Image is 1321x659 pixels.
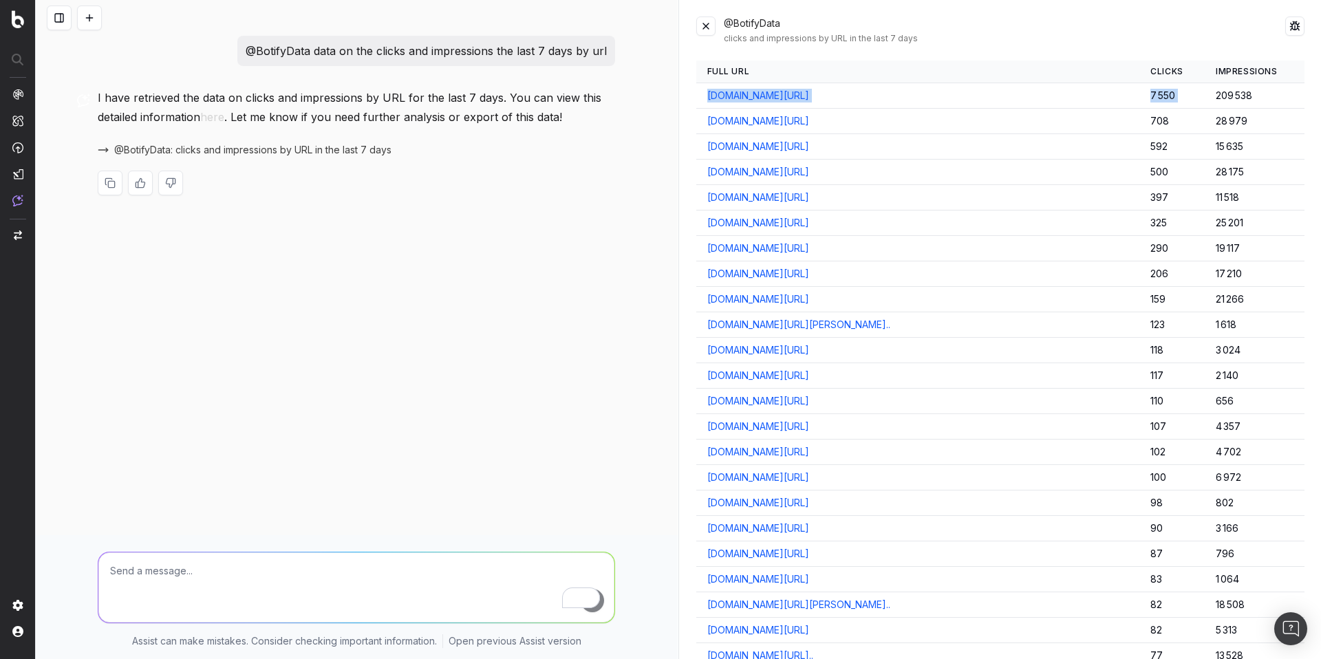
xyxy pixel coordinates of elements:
[77,94,90,107] img: Botify assist logo
[12,195,23,206] img: Assist
[132,634,437,648] p: Assist can make mistakes. Consider checking important information.
[1274,612,1307,645] div: Open Intercom Messenger
[12,10,24,28] img: Botify logo
[12,115,23,127] img: Intelligence
[1205,363,1304,389] td: 2 140
[1139,567,1205,592] td: 83
[1205,109,1304,134] td: 28 979
[1205,83,1304,109] td: 209 538
[12,626,23,637] img: My account
[1139,210,1205,236] td: 325
[1139,236,1205,261] td: 290
[724,17,1286,44] div: @BotifyData
[1205,185,1304,210] td: 11 518
[707,369,809,382] a: [DOMAIN_NAME][URL]
[449,634,581,648] a: Open previous Assist version
[1139,134,1205,160] td: 592
[98,552,614,623] textarea: To enrich screen reader interactions, please activate Accessibility in Grammarly extension settings
[1205,490,1304,516] td: 802
[1205,440,1304,465] td: 4 702
[1205,236,1304,261] td: 19 117
[200,107,224,127] button: here
[707,267,809,281] a: [DOMAIN_NAME][URL]
[707,623,809,637] a: [DOMAIN_NAME][URL]
[98,143,408,157] button: @BotifyData: clicks and impressions by URL in the last 7 days
[1205,592,1304,618] td: 18 508
[1139,338,1205,363] td: 118
[1216,66,1278,76] span: Impressions
[1139,414,1205,440] td: 107
[1205,567,1304,592] td: 1 064
[1205,541,1304,567] td: 796
[707,445,809,459] a: [DOMAIN_NAME][URL]
[707,343,809,357] a: [DOMAIN_NAME][URL]
[707,420,809,433] a: [DOMAIN_NAME][URL]
[1139,516,1205,541] td: 90
[707,66,750,76] span: Full URL
[12,169,23,180] img: Studio
[1139,109,1205,134] td: 708
[1205,312,1304,338] td: 1 618
[1139,312,1205,338] td: 123
[246,41,607,61] p: @BotifyData data on the clicks and impressions the last 7 days by url
[1139,618,1205,643] td: 82
[1205,389,1304,414] td: 656
[114,143,391,157] span: @BotifyData: clicks and impressions by URL in the last 7 days
[12,89,23,100] img: Analytics
[1205,338,1304,363] td: 3 024
[707,318,890,332] a: [DOMAIN_NAME][URL][PERSON_NAME]..
[1139,592,1205,618] td: 82
[1139,261,1205,287] td: 206
[707,216,809,230] a: [DOMAIN_NAME][URL]
[707,471,809,484] a: [DOMAIN_NAME][URL]
[1205,618,1304,643] td: 5 313
[707,292,809,306] a: [DOMAIN_NAME][URL]
[707,114,809,128] a: [DOMAIN_NAME][URL]
[1205,414,1304,440] td: 4 357
[1139,541,1205,567] td: 87
[1139,465,1205,490] td: 100
[98,88,615,127] p: I have retrieved the data on clicks and impressions by URL for the last 7 days. You can view this...
[707,140,809,153] a: [DOMAIN_NAME][URL]
[707,394,809,408] a: [DOMAIN_NAME][URL]
[1139,363,1205,389] td: 117
[1139,287,1205,312] td: 159
[1205,134,1304,160] td: 15 635
[12,600,23,611] img: Setting
[707,165,809,179] a: [DOMAIN_NAME][URL]
[1205,287,1304,312] td: 21 266
[1139,490,1205,516] td: 98
[1205,465,1304,490] td: 6 972
[707,572,809,586] a: [DOMAIN_NAME][URL]
[14,230,22,240] img: Switch project
[707,241,809,255] a: [DOMAIN_NAME][URL]
[1139,440,1205,465] td: 102
[707,547,809,561] a: [DOMAIN_NAME][URL]
[707,496,809,510] a: [DOMAIN_NAME][URL]
[1205,210,1304,236] td: 25 201
[1150,66,1183,76] span: Clicks
[707,521,809,535] a: [DOMAIN_NAME][URL]
[1139,83,1205,109] td: 7 550
[1205,516,1304,541] td: 3 166
[707,598,890,612] a: [DOMAIN_NAME][URL][PERSON_NAME]..
[707,191,809,204] a: [DOMAIN_NAME][URL]
[1139,389,1205,414] td: 110
[1205,261,1304,287] td: 17 210
[12,142,23,153] img: Activation
[707,89,809,102] a: [DOMAIN_NAME][URL]
[1139,160,1205,185] td: 500
[724,33,1286,44] div: clicks and impressions by URL in the last 7 days
[1205,160,1304,185] td: 28 175
[1139,185,1205,210] td: 397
